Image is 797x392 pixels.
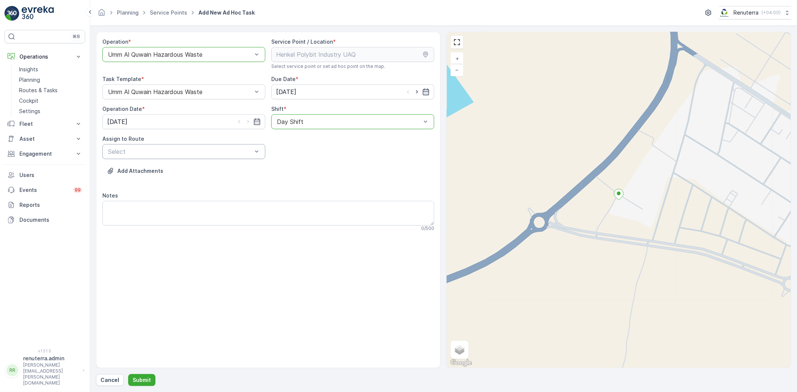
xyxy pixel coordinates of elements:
[19,76,40,84] p: Planning
[4,116,85,131] button: Fleet
[449,358,473,368] a: Open this area in Google Maps (opens a new window)
[4,197,85,212] a: Reports
[101,376,119,384] p: Cancel
[150,9,187,16] a: Service Points
[455,55,459,62] span: +
[4,146,85,161] button: Engagement
[19,97,38,105] p: Cockpit
[72,34,80,40] p: ⌘B
[19,186,69,194] p: Events
[733,9,759,16] p: Renuterra
[451,37,463,48] a: View Fullscreen
[451,64,463,75] a: Zoom Out
[421,225,434,231] p: 0 / 500
[449,358,473,368] img: Google
[4,6,19,21] img: logo
[271,38,333,45] label: Service Point / Location
[4,131,85,146] button: Asset
[23,355,79,362] p: renuterra.admin
[455,66,459,73] span: −
[271,106,284,112] label: Shift
[98,11,106,18] a: Homepage
[197,9,256,16] span: Add New Ad Hoc Task
[23,362,79,386] p: [PERSON_NAME][EMAIL_ADDRESS][PERSON_NAME][DOMAIN_NAME]
[133,376,151,384] p: Submit
[271,76,296,82] label: Due Date
[451,53,463,64] a: Zoom In
[102,76,141,82] label: Task Template
[19,216,82,224] p: Documents
[4,168,85,183] a: Users
[19,66,38,73] p: Insights
[75,187,81,193] p: 99
[4,349,85,353] span: v 1.51.0
[16,106,85,116] a: Settings
[4,183,85,197] a: Events99
[19,53,70,60] p: Operations
[4,355,85,386] button: RRrenuterra.admin[PERSON_NAME][EMAIL_ADDRESS][PERSON_NAME][DOMAIN_NAME]
[19,171,82,179] p: Users
[19,201,82,209] p: Reports
[96,374,124,386] button: Cancel
[102,38,128,45] label: Operation
[102,165,168,177] button: Upload File
[102,192,118,199] label: Notes
[108,147,252,156] p: Select
[271,63,385,69] span: Select service point or set ad hoc point on the map.
[19,150,70,158] p: Engagement
[451,342,468,358] a: Layers
[719,6,791,19] button: Renuterra(+04:00)
[16,64,85,75] a: Insights
[16,85,85,96] a: Routes & Tasks
[128,374,155,386] button: Submit
[6,364,18,376] div: RR
[4,212,85,227] a: Documents
[102,106,142,112] label: Operation Date
[16,96,85,106] a: Cockpit
[117,167,163,175] p: Add Attachments
[22,6,54,21] img: logo_light-DOdMpM7g.png
[19,120,70,128] p: Fleet
[102,114,265,129] input: dd/mm/yyyy
[719,9,730,17] img: Screenshot_2024-07-26_at_13.33.01.png
[271,47,434,62] input: Henkel Polybit Industry UAQ
[19,108,40,115] p: Settings
[762,10,781,16] p: ( +04:00 )
[19,87,58,94] p: Routes & Tasks
[16,75,85,85] a: Planning
[102,136,144,142] label: Assign to Route
[117,9,139,16] a: Planning
[4,49,85,64] button: Operations
[271,84,434,99] input: dd/mm/yyyy
[19,135,70,143] p: Asset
